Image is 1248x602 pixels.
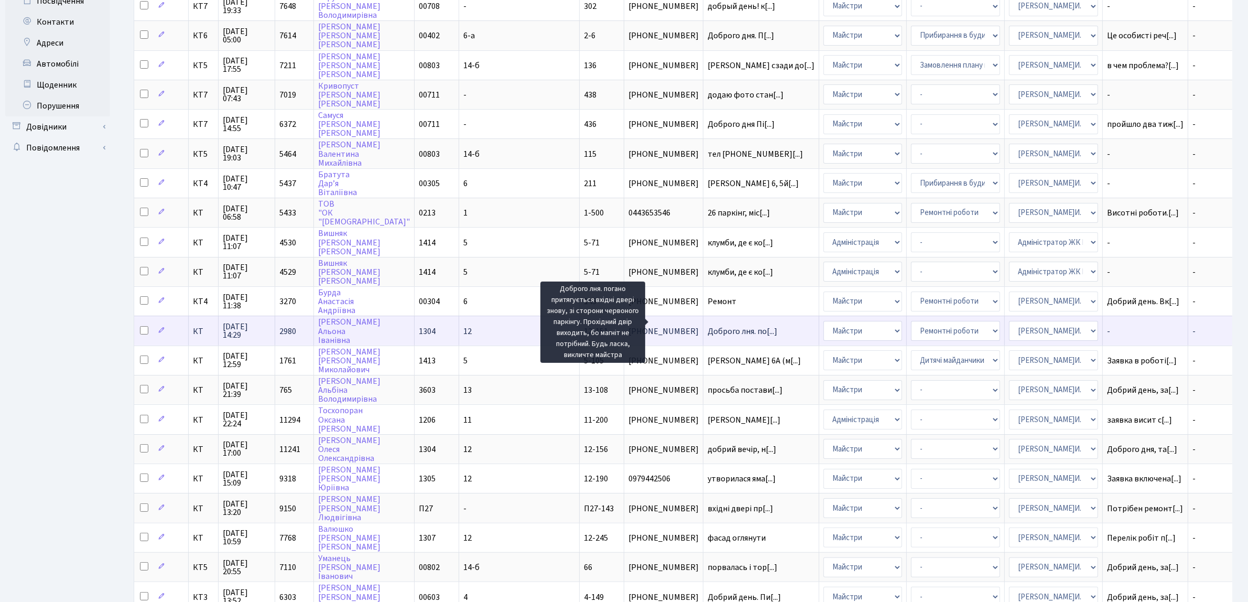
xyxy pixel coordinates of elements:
span: - [1192,414,1196,426]
span: 4529 [279,266,296,278]
span: 6372 [279,119,296,130]
a: ТосхопоранОксана[PERSON_NAME] [318,405,381,435]
span: 7648 [279,1,296,12]
span: 9318 [279,473,296,485]
span: Ремонт [708,297,815,306]
span: - [1107,327,1184,336]
a: Довідники [5,116,110,137]
span: 1414 [419,266,436,278]
a: Вишняк[PERSON_NAME][PERSON_NAME] [318,228,381,257]
span: КТ5 [193,563,214,572]
span: 7019 [279,89,296,101]
span: [PHONE_NUMBER] [628,386,699,394]
span: - [463,119,466,130]
span: 1305 [419,473,436,485]
span: [PHONE_NUMBER] [628,593,699,601]
span: - [463,1,466,12]
span: 1304 [419,326,436,337]
span: [PHONE_NUMBER] [628,61,699,70]
span: 5433 [279,207,296,219]
span: [PHONE_NUMBER] [628,416,699,424]
a: Уманець[PERSON_NAME]Іванович [318,553,381,582]
span: 5464 [279,148,296,160]
span: [PERSON_NAME][...] [708,414,780,426]
a: [PERSON_NAME]ВалентинаМихайлівна [318,139,381,169]
span: - [1192,1,1196,12]
span: [PHONE_NUMBER] [628,504,699,513]
span: - [1192,503,1196,514]
a: [PERSON_NAME]АльонаІванівна [318,317,381,346]
a: ТОВ"ОК"[DEMOGRAPHIC_DATA]" [318,198,410,228]
span: [DATE] 05:00 [223,27,270,44]
span: 765 [279,384,292,396]
span: [DATE] 14:55 [223,116,270,133]
a: [PERSON_NAME][PERSON_NAME]Юріївна [318,464,381,493]
span: 66 [584,562,592,573]
span: - [1192,326,1196,337]
span: 6 [463,296,468,307]
span: 5 [463,266,468,278]
span: - [1192,266,1196,278]
span: 12-190 [584,473,608,485]
span: - [1192,119,1196,130]
span: 00304 [419,296,440,307]
span: 7768 [279,532,296,544]
span: Це особисті реч[...] [1107,30,1177,41]
span: - [1192,89,1196,101]
span: КТ4 [193,297,214,306]
span: 6 [463,178,468,189]
span: [PHONE_NUMBER] [628,150,699,158]
span: Доброго дня, та[...] [1107,444,1177,455]
span: 136 [584,60,596,71]
a: Автомобілі [5,53,110,74]
span: [DATE] 22:24 [223,411,270,428]
span: 5-71 [584,266,600,278]
span: [PHONE_NUMBER] [628,327,699,336]
span: фасад оглянути [708,534,815,542]
span: 12 [463,326,472,337]
span: [PERSON_NAME] сзади до[...] [708,60,815,71]
span: [DATE] 17:55 [223,57,270,73]
span: 00402 [419,30,440,41]
span: 6-а [463,30,475,41]
span: 14-б [463,148,480,160]
span: 0213 [419,207,436,219]
span: Перелік робіт п[...] [1107,532,1176,544]
span: 1206 [419,414,436,426]
span: КТ5 [193,61,214,70]
a: [PERSON_NAME]АльбінаВолодимирівна [318,375,381,405]
span: [PHONE_NUMBER] [628,91,699,99]
span: 11 [463,414,472,426]
span: П27 [419,503,433,514]
span: [DATE] 06:58 [223,205,270,221]
span: 00803 [419,60,440,71]
span: 12 [463,473,472,485]
span: 1 [463,207,468,219]
span: - [1192,296,1196,307]
span: просьба постави[...] [708,384,783,396]
span: 2-6 [584,30,595,41]
span: заявка висит с[...] [1107,414,1172,426]
span: 3603 [419,384,436,396]
span: [PHONE_NUMBER] [628,268,699,276]
span: [DATE] 07:43 [223,86,270,103]
span: [PHONE_NUMBER] [628,563,699,572]
span: - [1107,2,1184,10]
span: 7614 [279,30,296,41]
span: [DATE] 19:03 [223,145,270,162]
span: 0443653546 [628,209,699,217]
span: - [1192,532,1196,544]
a: Контакти [5,12,110,33]
span: - [1192,237,1196,249]
span: КТ3 [193,593,214,601]
a: Порушення [5,95,110,116]
a: Валюшко[PERSON_NAME][PERSON_NAME] [318,523,381,553]
span: - [1192,562,1196,573]
span: 1-500 [584,207,604,219]
a: [PERSON_NAME]ОлесяОлександрівна [318,435,381,464]
a: Самуся[PERSON_NAME][PERSON_NAME] [318,110,381,139]
span: 9150 [279,503,296,514]
span: [PHONE_NUMBER] [628,297,699,306]
span: 436 [584,119,596,130]
a: Адреси [5,33,110,53]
